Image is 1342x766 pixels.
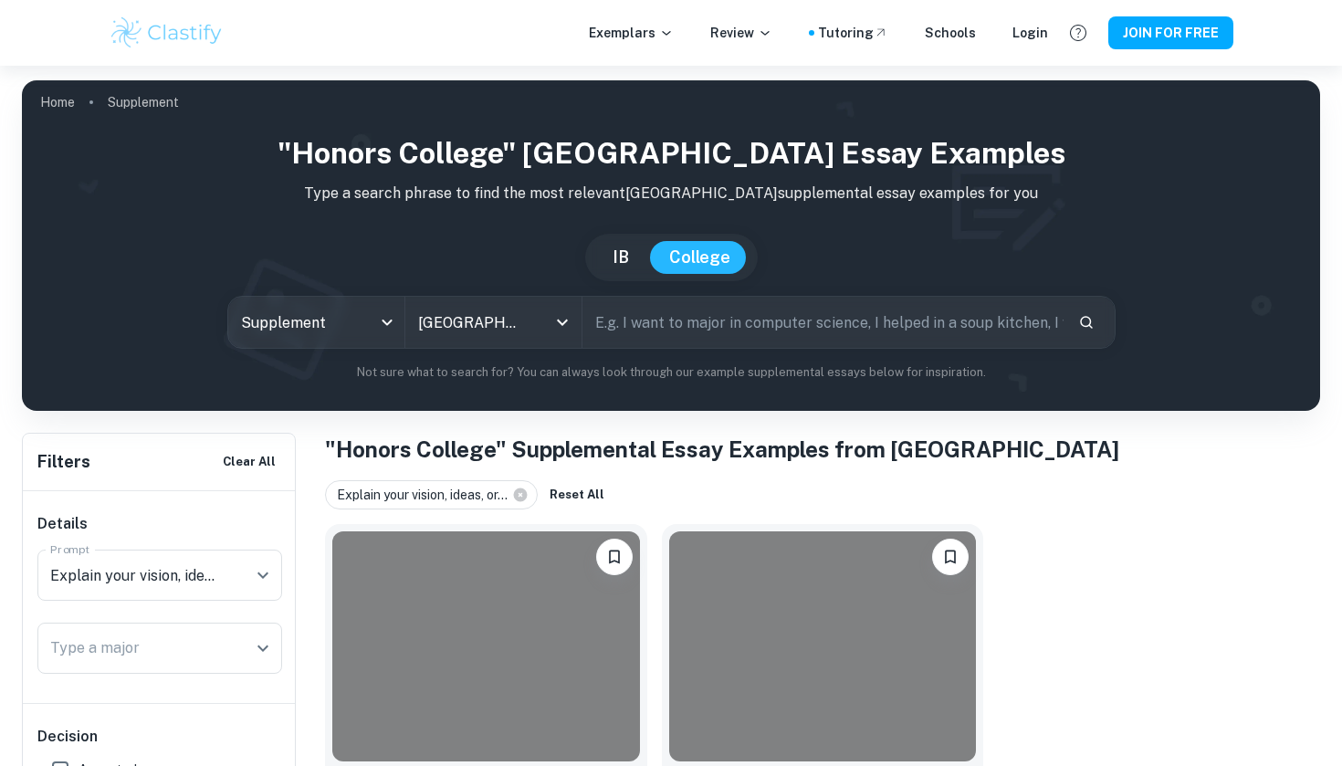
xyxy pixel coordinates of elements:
h6: Decision [37,726,282,748]
button: Open [250,562,276,588]
p: Review [710,23,772,43]
p: Not sure what to search for? You can always look through our example supplemental essays below fo... [37,363,1305,382]
button: Search [1071,307,1102,338]
a: Login [1012,23,1048,43]
h1: "Honors College" [GEOGRAPHIC_DATA] Essay Examples [37,131,1305,175]
button: JOIN FOR FREE [1108,16,1233,49]
img: Clastify logo [109,15,225,51]
div: Supplement [228,297,404,348]
button: Open [550,310,575,335]
button: Please log in to bookmark exemplars [596,539,633,575]
div: Explain your vision, ideas, or... [325,480,538,509]
h6: Filters [37,449,90,475]
button: Reset All [545,481,609,509]
button: College [651,241,749,274]
a: Home [40,89,75,115]
a: Schools [925,23,976,43]
label: Prompt [50,541,90,557]
h6: Details [37,513,282,535]
h1: "Honors College" Supplemental Essay Examples from [GEOGRAPHIC_DATA] [325,433,1320,466]
p: Exemplars [589,23,674,43]
input: E.g. I want to major in computer science, I helped in a soup kitchen, I want to join the debate t... [582,297,1064,348]
button: Clear All [218,448,280,476]
span: Explain your vision, ideas, or... [337,485,516,505]
button: Please log in to bookmark exemplars [932,539,969,575]
button: Help and Feedback [1063,17,1094,48]
p: Supplement [108,92,179,112]
img: profile cover [22,80,1320,411]
a: Tutoring [818,23,888,43]
button: Open [250,635,276,661]
p: Type a search phrase to find the most relevant [GEOGRAPHIC_DATA] supplemental essay examples for you [37,183,1305,205]
button: IB [594,241,647,274]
